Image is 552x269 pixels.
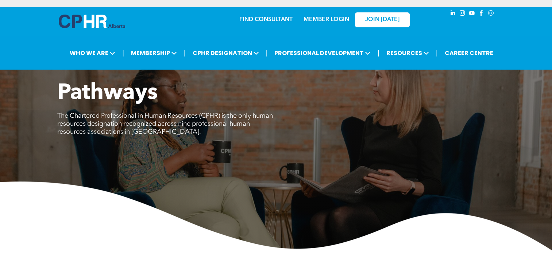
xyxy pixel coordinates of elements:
a: youtube [468,9,476,19]
a: MEMBER LOGIN [304,17,349,23]
span: The Chartered Professional in Human Resources (CPHR) is the only human resources designation reco... [57,113,273,135]
span: JOIN [DATE] [365,16,399,23]
span: RESOURCES [384,46,431,60]
span: MEMBERSHIP [129,46,179,60]
li: | [184,46,186,61]
li: | [122,46,124,61]
span: CPHR DESIGNATION [190,46,261,60]
span: Pathways [57,82,158,104]
span: PROFESSIONAL DEVELOPMENT [272,46,373,60]
a: FIND CONSULTANT [239,17,293,23]
a: JOIN [DATE] [355,12,410,27]
li: | [378,46,379,61]
img: A blue and white logo for cp alberta [59,15,125,28]
a: facebook [478,9,486,19]
a: linkedin [449,9,457,19]
li: | [436,46,438,61]
a: CAREER CENTRE [443,46,495,60]
li: | [266,46,268,61]
a: instagram [459,9,467,19]
span: WHO WE ARE [67,46,117,60]
a: Social network [487,9,495,19]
